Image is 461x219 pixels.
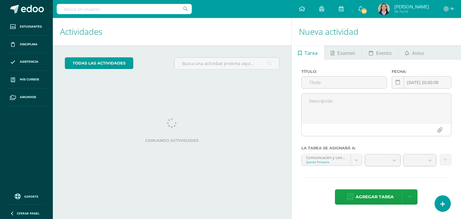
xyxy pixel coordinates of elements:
[299,18,454,45] h1: Nueva actividad
[17,211,40,215] span: Cerrar panel
[5,18,48,36] a: Estudiantes
[392,76,451,88] input: Fecha de entrega
[306,154,346,160] div: Comunicación y Lenguaje L1 'A'
[337,46,355,60] span: Examen
[5,88,48,106] a: Archivos
[57,4,192,14] input: Busca un usuario...
[292,45,324,60] a: Tarea
[301,69,387,74] label: Título:
[5,53,48,71] a: Asistencia
[175,58,279,69] input: Busca una actividad próxima aquí...
[412,46,424,60] span: Aviso
[305,46,318,60] span: Tarea
[5,71,48,88] a: Mis cursos
[24,194,38,199] span: Soporte
[65,138,279,143] label: Cargando actividades
[20,24,42,29] span: Estudiantes
[302,154,362,166] a: Comunicación y Lenguaje L1 'A'Quinto Primaria
[20,77,39,82] span: Mis cursos
[301,146,451,150] label: La tarea se asignará a:
[5,36,48,53] a: Disciplina
[20,95,36,100] span: Archivos
[394,4,429,10] span: [PERSON_NAME]
[20,59,38,64] span: Asistencia
[20,42,38,47] span: Disciplina
[324,45,362,60] a: Examen
[65,57,133,69] a: todas las Actividades
[376,46,392,60] span: Evento
[394,9,429,14] span: Mi Perfil
[398,45,430,60] a: Aviso
[306,160,346,164] div: Quinto Primaria
[302,76,387,88] input: Título
[7,192,46,200] a: Soporte
[356,190,394,204] span: Agregar tarea
[361,8,367,14] span: 24
[60,18,284,45] h1: Actividades
[378,3,390,15] img: 018c042a8e8dd272ac269bce2b175a24.png
[392,69,451,74] label: Fecha:
[362,45,398,60] a: Evento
